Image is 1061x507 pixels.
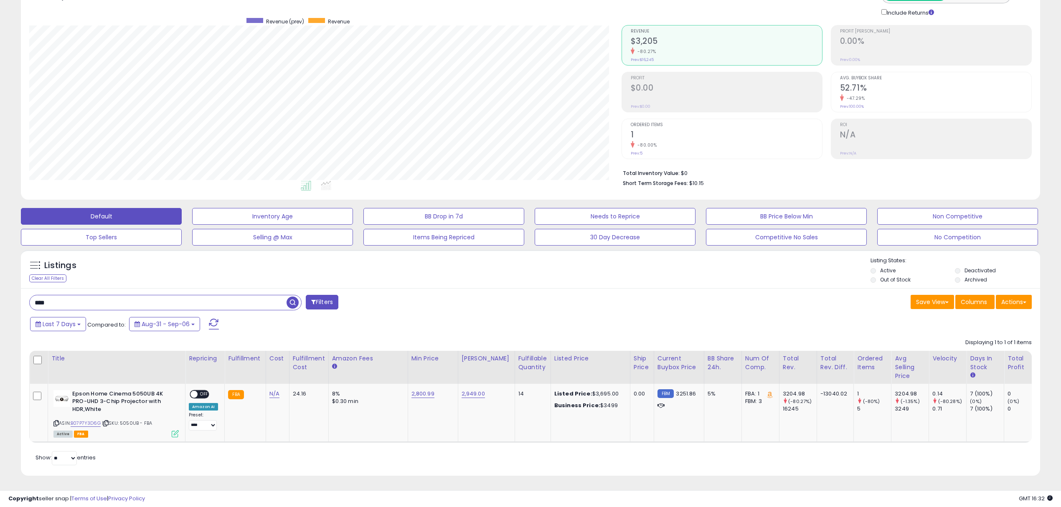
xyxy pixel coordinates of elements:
small: (-1.35%) [901,398,920,405]
b: Total Inventory Value: [623,170,680,177]
label: Archived [965,276,987,283]
button: Default [21,208,182,225]
button: Selling @ Max [192,229,353,246]
label: Deactivated [965,267,996,274]
span: Aug-31 - Sep-06 [142,320,190,328]
div: Include Returns [875,8,944,17]
span: Revenue [328,18,350,25]
div: Current Buybox Price [657,354,701,372]
div: FBM: 3 [745,398,773,405]
div: FBA: 1 [745,390,773,398]
span: Revenue (prev) [266,18,304,25]
div: 16245 [783,405,817,413]
img: 31kgRNzPpaL._SL40_.jpg [53,390,70,407]
span: All listings currently available for purchase on Amazon [53,431,73,438]
div: 0.00 [634,390,647,398]
div: Displaying 1 to 1 of 1 items [965,339,1032,347]
span: Show: entries [36,454,96,461]
div: 0 [1008,405,1041,413]
b: Short Term Storage Fees: [623,180,688,187]
span: Last 7 Days [43,320,76,328]
div: -13040.02 [820,390,847,398]
span: 3251.86 [676,390,696,398]
button: Actions [996,295,1032,309]
small: (-80.27%) [788,398,812,405]
span: $10.15 [689,179,704,187]
div: Fulfillment [228,354,262,363]
div: Ship Price [634,354,650,372]
div: Days In Stock [970,354,1000,372]
button: Competitive No Sales [706,229,867,246]
button: Last 7 Days [30,317,86,331]
span: | SKU: 5050UB - FBA [102,420,152,426]
small: -47.29% [844,95,865,101]
div: 8% [332,390,401,398]
span: Compared to: [87,321,126,329]
button: Top Sellers [21,229,182,246]
span: Avg. Buybox Share [840,76,1031,81]
span: 2025-09-14 16:32 GMT [1019,494,1053,502]
a: Terms of Use [71,494,107,502]
a: B07P7Y3D6G [71,420,101,427]
h2: $3,205 [631,36,822,48]
div: seller snap | | [8,495,145,503]
button: Items Being Repriced [363,229,524,246]
div: 14 [518,390,544,398]
span: Profit [PERSON_NAME] [840,29,1031,34]
small: -80.00% [635,142,657,148]
b: Epson Home Cinema 5050UB 4K PRO-UHD 3-Chip Projector with HDR,White [72,390,174,416]
div: $3499 [554,402,624,409]
small: FBM [657,389,674,398]
div: Num of Comp. [745,354,776,372]
a: Privacy Policy [108,494,145,502]
div: 1 [857,390,891,398]
div: Avg Selling Price [895,354,925,380]
button: Filters [306,295,338,309]
small: Prev: $0.00 [631,104,650,109]
div: Total Rev. [783,354,813,372]
div: 0.14 [932,390,966,398]
div: 3249 [895,405,929,413]
div: Cost [269,354,286,363]
div: Clear All Filters [29,274,66,282]
small: Amazon Fees. [332,363,337,370]
div: $3,695.00 [554,390,624,398]
h2: 52.71% [840,83,1031,94]
button: No Competition [877,229,1038,246]
div: Total Profit [1008,354,1038,372]
span: OFF [198,390,211,398]
small: Prev: N/A [840,151,856,156]
label: Out of Stock [880,276,911,283]
a: 2,800.99 [411,390,434,398]
small: (0%) [970,398,982,405]
small: Prev: $16,245 [631,57,654,62]
li: $0 [623,167,1026,177]
small: Prev: 5 [631,151,642,156]
button: Needs to Reprice [535,208,695,225]
small: Prev: 100.00% [840,104,864,109]
div: Ordered Items [857,354,888,372]
div: Title [51,354,182,363]
h2: 0.00% [840,36,1031,48]
div: 0.71 [932,405,966,413]
div: Fulfillable Quantity [518,354,547,372]
h5: Listings [44,260,76,271]
small: (0%) [1008,398,1019,405]
small: (-80.28%) [938,398,962,405]
button: 30 Day Decrease [535,229,695,246]
div: $0.30 min [332,398,401,405]
b: Listed Price: [554,390,592,398]
div: 5% [708,390,735,398]
div: Amazon AI [189,403,218,411]
div: 0 [1008,390,1041,398]
span: Revenue [631,29,822,34]
span: Ordered Items [631,123,822,127]
p: Listing States: [871,257,1040,265]
div: Min Price [411,354,454,363]
small: (-80%) [863,398,880,405]
div: 3204.98 [895,390,929,398]
span: ROI [840,123,1031,127]
a: N/A [269,390,279,398]
div: 7 (100%) [970,390,1004,398]
button: Aug-31 - Sep-06 [129,317,200,331]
